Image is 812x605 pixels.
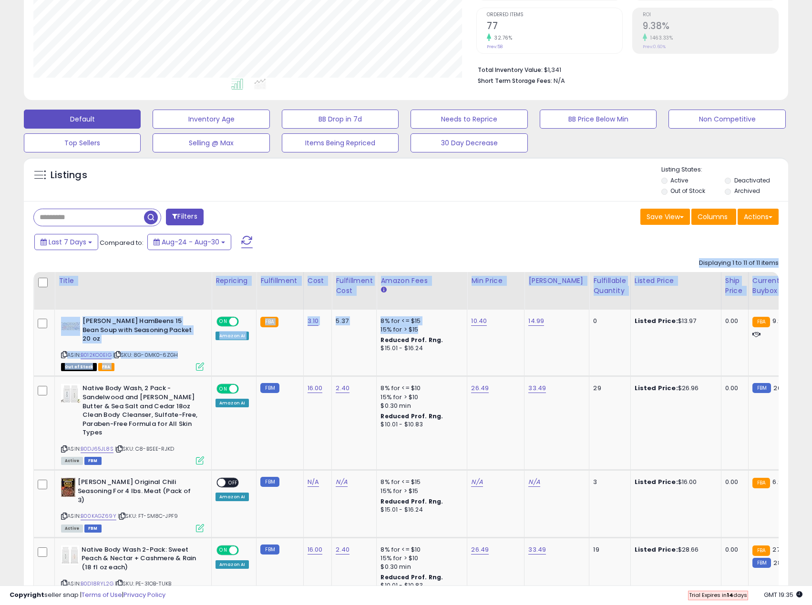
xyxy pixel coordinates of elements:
strong: Copyright [10,590,44,599]
button: 30 Day Decrease [411,133,527,152]
div: 8% for <= $10 [380,545,460,554]
button: Items Being Repriced [282,133,399,152]
div: Amazon AI [216,399,249,407]
div: 0.00 [725,545,741,554]
small: FBM [260,477,279,487]
small: FBM [260,383,279,393]
span: ON [217,385,229,393]
b: Reduced Prof. Rng. [380,412,443,420]
span: OFF [237,318,253,326]
small: 32.76% [491,34,512,41]
li: $1,341 [478,63,771,75]
button: Last 7 Days [34,234,98,250]
button: Aug-24 - Aug-30 [147,234,231,250]
div: 8% for <= $10 [380,384,460,393]
div: $15.01 - $16.24 [380,506,460,514]
b: Reduced Prof. Rng. [380,336,443,344]
small: FBM [260,544,279,555]
div: [PERSON_NAME] [528,276,585,286]
b: Native Body Wash, 2 Pack - Sandelwood and [PERSON_NAME] Butter & Sea Salt and Cedar 18oz Clean Bo... [82,384,198,439]
small: Prev: 58 [487,44,503,50]
div: $0.30 min [380,402,460,410]
small: FBA [752,478,770,488]
b: Listed Price: [635,316,678,325]
span: All listings currently available for purchase on Amazon [61,524,83,533]
div: Displaying 1 to 11 of 11 items [699,259,779,268]
span: 26.96 [773,383,791,393]
span: All listings currently available for purchase on Amazon [61,457,83,465]
div: Amazon AI [216,493,249,501]
a: 16.00 [308,383,323,393]
div: $0.30 min [380,563,460,571]
a: 33.49 [528,383,546,393]
div: Ship Price [725,276,744,296]
div: $10.01 - $10.83 [380,421,460,429]
span: 2025-09-7 19:35 GMT [764,590,802,599]
button: Save View [640,209,690,225]
div: 19 [593,545,623,554]
button: Columns [691,209,736,225]
span: FBM [84,524,102,533]
small: Amazon Fees. [380,286,386,294]
span: Ordered Items [487,12,622,18]
div: 8% for <= $15 [380,317,460,325]
span: Columns [698,212,728,222]
button: Actions [738,209,779,225]
label: Deactivated [734,176,770,184]
div: Title [59,276,207,286]
span: OFF [226,479,241,487]
a: 26.49 [471,383,489,393]
div: 0 [593,317,623,325]
span: 6.94 [772,477,786,486]
div: Fulfillment [260,276,299,286]
b: [PERSON_NAME] HamBeens 15 Bean Soup with Seasoning Packet 20 oz [82,317,198,346]
div: 0.00 [725,384,741,393]
b: Short Term Storage Fees: [478,77,552,85]
div: Current Buybox Price [752,276,802,296]
div: 0.00 [725,478,741,486]
div: $13.97 [635,317,714,325]
small: 1463.33% [647,34,673,41]
small: FBM [752,383,771,393]
img: 51uNreF6oHL._SL40_.jpg [61,317,80,336]
div: ASIN: [61,384,204,464]
span: FBM [84,457,102,465]
b: Listed Price: [635,477,678,486]
a: N/A [308,477,319,487]
button: Default [24,110,141,129]
a: N/A [336,477,347,487]
b: Listed Price: [635,545,678,554]
span: Trial Expires in days [689,591,747,599]
b: Reduced Prof. Rng. [380,497,443,505]
a: B0DJ65JL8S [81,445,113,453]
a: Privacy Policy [123,590,165,599]
div: ASIN: [61,317,204,370]
small: FBM [752,558,771,568]
span: OFF [237,385,253,393]
a: 16.00 [308,545,323,555]
span: ROI [643,12,778,18]
a: 10.40 [471,316,487,326]
div: 15% for > $15 [380,487,460,495]
div: Fulfillable Quantity [593,276,626,296]
a: 33.49 [528,545,546,555]
span: 9.99 [772,316,786,325]
div: Amazon AI [216,560,249,569]
div: 5.37 [336,317,369,325]
button: Selling @ Max [153,133,269,152]
b: Total Inventory Value: [478,66,543,74]
button: Inventory Age [153,110,269,129]
label: Active [670,176,688,184]
span: N/A [554,76,565,85]
button: Filters [166,209,203,225]
img: 4161Fb9+hnL._SL40_.jpg [61,478,75,497]
div: 15% for > $15 [380,325,460,334]
div: 15% for > $10 [380,554,460,563]
a: 2.40 [336,383,349,393]
span: ON [217,318,229,326]
div: Repricing [216,276,252,286]
b: 14 [727,591,733,599]
div: 3 [593,478,623,486]
a: B00KAGZ69Y [81,512,116,520]
div: 29 [593,384,623,393]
